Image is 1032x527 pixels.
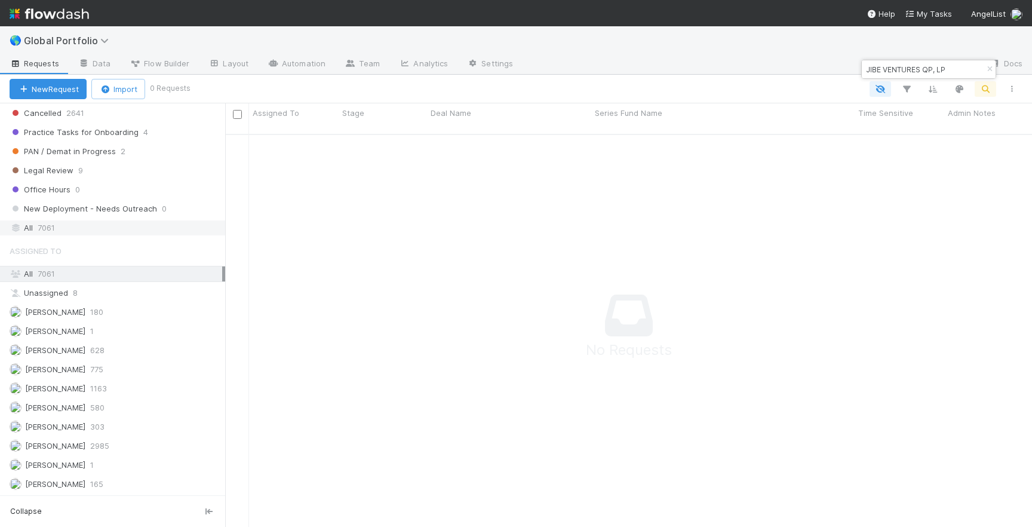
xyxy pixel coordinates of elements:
[25,441,85,451] span: [PERSON_NAME]
[10,421,21,433] img: avatar_ec94f6e9-05c5-4d36-a6c8-d0cea77c3c29.png
[258,55,335,74] a: Automation
[10,325,21,337] img: avatar_dbacaa61-7a5b-4cd3-8dce-10af25fe9829.png
[10,506,42,517] span: Collapse
[143,125,148,140] span: 4
[25,364,85,374] span: [PERSON_NAME]
[10,125,139,140] span: Practice Tasks for Onboarding
[10,79,87,99] button: NewRequest
[25,460,85,470] span: [PERSON_NAME]
[90,324,94,339] span: 1
[90,381,107,396] span: 1163
[150,83,191,94] small: 0 Requests
[1010,8,1022,20] img: avatar_e0ab5a02-4425-4644-8eca-231d5bcccdf4.png
[10,4,89,24] img: logo-inverted-e16ddd16eac7371096b0.svg
[25,384,85,393] span: [PERSON_NAME]
[10,239,62,263] span: Assigned To
[867,8,895,20] div: Help
[10,182,70,197] span: Office Hours
[10,35,21,45] span: 🌎
[342,107,364,119] span: Stage
[10,144,116,159] span: PAN / Demat in Progress
[10,266,222,281] div: All
[90,477,103,492] span: 165
[25,307,85,317] span: [PERSON_NAME]
[431,107,471,119] span: Deal Name
[90,400,105,415] span: 580
[10,306,21,318] img: avatar_d6b50140-ca82-482e-b0bf-854821fc5d82.png
[10,106,62,121] span: Cancelled
[10,363,21,375] img: avatar_73a733c5-ce41-4a22-8c93-0dca612da21e.png
[389,55,457,74] a: Analytics
[73,286,78,301] span: 8
[90,458,94,473] span: 1
[10,459,21,471] img: avatar_c076790d-28b7-4a7a-bad0-2a816e3f273c.png
[90,439,109,454] span: 2985
[162,201,167,216] span: 0
[25,479,85,489] span: [PERSON_NAME]
[38,220,55,235] span: 7061
[10,382,21,394] img: avatar_e0ab5a02-4425-4644-8eca-231d5bcccdf4.png
[10,201,157,216] span: New Deployment - Needs Outreach
[10,57,59,69] span: Requests
[69,55,120,74] a: Data
[595,107,662,119] span: Series Fund Name
[25,345,85,355] span: [PERSON_NAME]
[75,182,80,197] span: 0
[38,269,55,278] span: 7061
[10,440,21,452] img: avatar_c584de82-e924-47af-9431-5c284c40472a.png
[905,9,952,19] span: My Tasks
[25,422,85,431] span: [PERSON_NAME]
[199,55,258,74] a: Layout
[971,9,1006,19] span: AngelList
[10,220,222,235] div: All
[864,62,983,76] input: Search...
[10,402,21,413] img: avatar_5bf5c33b-3139-4939-a495-cbf9fc6ebf7e.png
[24,35,115,47] span: Global Portfolio
[858,107,913,119] span: Time Sensitive
[10,286,222,301] div: Unassigned
[25,403,85,412] span: [PERSON_NAME]
[980,55,1032,74] a: Docs
[66,106,84,121] span: 2641
[10,478,21,490] img: avatar_892eb56c-5b5a-46db-bf0b-2a9023d0e8f8.png
[90,343,105,358] span: 628
[90,419,105,434] span: 303
[253,107,299,119] span: Assigned To
[25,326,85,336] span: [PERSON_NAME]
[10,163,73,178] span: Legal Review
[91,79,145,99] button: Import
[90,305,103,320] span: 180
[335,55,389,74] a: Team
[10,344,21,356] img: avatar_cea4b3df-83b6-44b5-8b06-f9455c333edc.png
[130,57,189,69] span: Flow Builder
[457,55,523,74] a: Settings
[90,362,103,377] span: 775
[78,163,83,178] span: 9
[948,107,996,119] span: Admin Notes
[233,110,242,119] input: Toggle All Rows Selected
[121,144,125,159] span: 2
